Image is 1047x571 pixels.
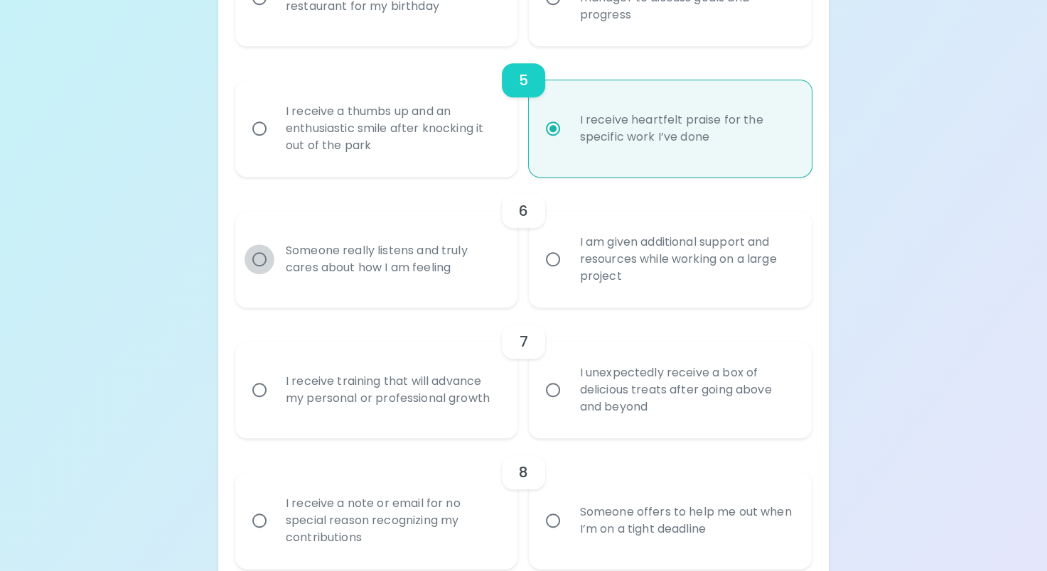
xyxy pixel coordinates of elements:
div: choice-group-check [235,308,812,438]
div: I am given additional support and resources while working on a large project [568,217,804,302]
div: Someone offers to help me out when I’m on a tight deadline [568,486,804,555]
h6: 8 [519,461,528,484]
div: I unexpectedly receive a box of delicious treats after going above and beyond [568,347,804,433]
div: I receive training that will advance my personal or professional growth [274,356,510,424]
div: choice-group-check [235,177,812,308]
div: I receive heartfelt praise for the specific work I’ve done [568,94,804,163]
div: choice-group-check [235,438,812,569]
h6: 5 [519,69,528,92]
h6: 6 [519,200,528,222]
div: I receive a note or email for no special reason recognizing my contributions [274,478,510,563]
div: choice-group-check [235,46,812,177]
h6: 7 [519,330,527,353]
div: I receive a thumbs up and an enthusiastic smile after knocking it out of the park [274,86,510,171]
div: Someone really listens and truly cares about how I am feeling [274,225,510,293]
